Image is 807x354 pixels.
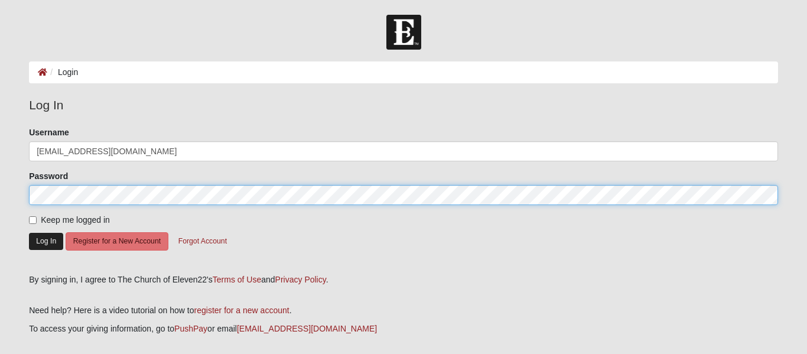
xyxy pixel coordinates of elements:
a: Terms of Use [213,275,261,284]
p: Need help? Here is a video tutorial on how to . [29,304,778,317]
button: Forgot Account [171,232,235,251]
li: Login [47,66,78,79]
div: By signing in, I agree to The Church of Eleven22's and . [29,274,778,286]
input: Keep me logged in [29,216,37,224]
a: register for a new account [194,306,289,315]
a: [EMAIL_ADDRESS][DOMAIN_NAME] [237,324,377,333]
a: Privacy Policy [275,275,326,284]
label: Username [29,126,69,138]
img: Church of Eleven22 Logo [386,15,421,50]
button: Register for a New Account [66,232,168,251]
a: PushPay [174,324,207,333]
span: Keep me logged in [41,215,110,225]
label: Password [29,170,68,182]
legend: Log In [29,96,778,115]
p: To access your giving information, go to or email [29,323,778,335]
button: Log In [29,233,63,250]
